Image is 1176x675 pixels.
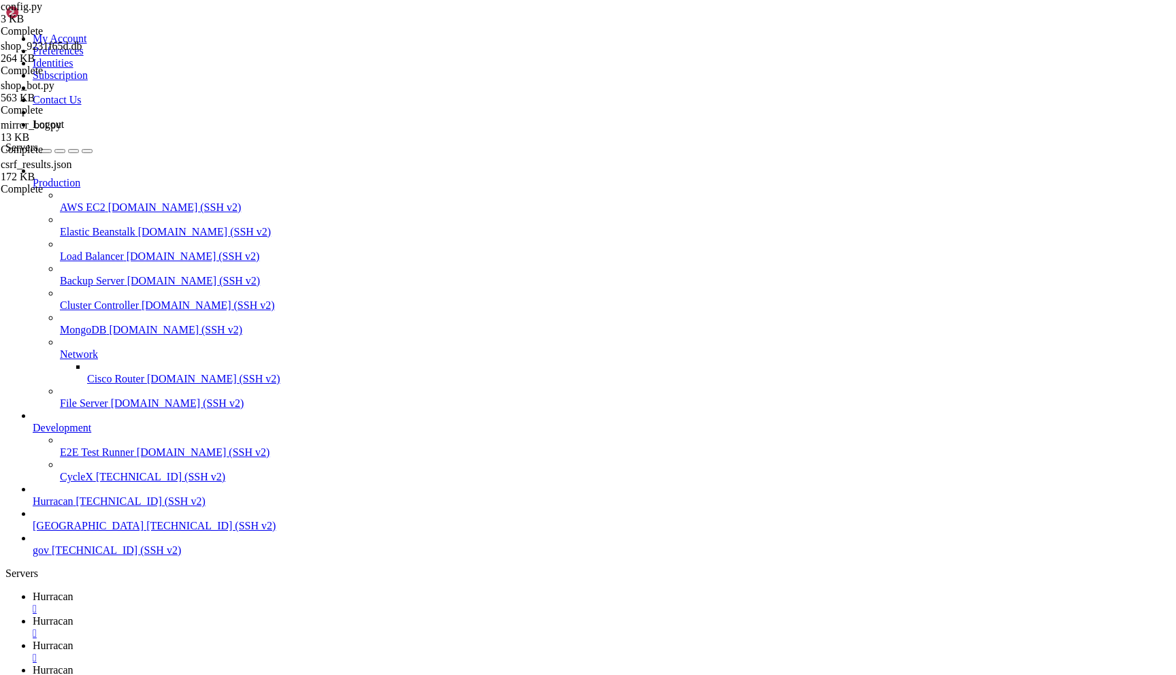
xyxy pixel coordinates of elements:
span: mirror_bot.py [1,119,61,131]
span: shop_9231f65d.db [1,40,137,65]
div: Complete [1,144,137,156]
span: config.py [1,1,42,12]
span: shop_bot.py [1,80,137,104]
span: config.py [1,1,137,25]
span: csrf_results.json [1,159,71,170]
div: Complete [1,25,137,37]
span: shop_bot.py [1,80,54,91]
span: mirror_bot.py [1,119,137,144]
div: 563 KB [1,92,137,104]
div: 172 KB [1,171,137,183]
div: 264 KB [1,52,137,65]
span: csrf_results.json [1,159,137,183]
div: 3 KB [1,13,137,25]
span: shop_9231f65d.db [1,40,82,52]
div: Complete [1,104,137,116]
div: 13 KB [1,131,137,144]
div: Complete [1,65,137,77]
div: Complete [1,183,137,195]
